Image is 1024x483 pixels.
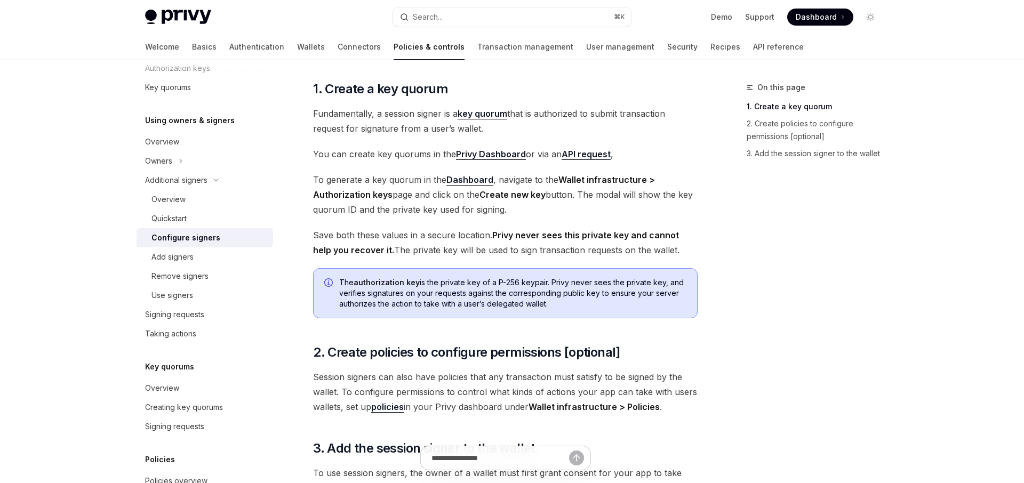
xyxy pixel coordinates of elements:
[137,190,273,209] a: Overview
[313,440,535,457] span: 3. Add the session signer to the wallet
[137,209,273,228] a: Quickstart
[711,12,732,22] a: Demo
[145,360,194,373] h5: Key quorums
[151,193,186,206] div: Overview
[313,228,698,257] span: Save both these values in a secure location. The private key will be used to sign transaction req...
[145,34,179,60] a: Welcome
[145,382,179,395] div: Overview
[192,34,217,60] a: Basics
[145,453,175,466] h5: Policies
[394,34,465,60] a: Policies & controls
[145,81,191,94] div: Key quorums
[145,135,179,148] div: Overview
[747,98,887,115] a: 1. Create a key quorum
[151,289,193,302] div: Use signers
[145,308,204,321] div: Signing requests
[229,34,284,60] a: Authentication
[145,327,196,340] div: Taking actions
[313,172,698,217] span: To generate a key quorum in the , navigate to the page and click on the button. The modal will sh...
[747,145,887,162] a: 3. Add the session signer to the wallet
[393,7,631,27] button: Search...⌘K
[324,278,335,289] svg: Info
[667,34,698,60] a: Security
[354,278,420,287] strong: authorization key
[137,247,273,267] a: Add signers
[338,34,381,60] a: Connectors
[151,270,209,283] div: Remove signers
[479,189,546,200] strong: Create new key
[477,34,573,60] a: Transaction management
[562,149,611,160] a: API request
[529,401,660,412] strong: Wallet infrastructure > Policies
[753,34,804,60] a: API reference
[371,401,404,413] a: policies
[145,10,211,25] img: light logo
[458,108,507,119] a: key quorum
[145,114,235,127] h5: Using owners & signers
[145,420,204,433] div: Signing requests
[151,212,187,225] div: Quickstart
[787,9,853,26] a: Dashboard
[710,34,740,60] a: Recipes
[137,305,273,324] a: Signing requests
[456,149,526,160] a: Privy Dashboard
[446,174,493,186] a: Dashboard
[137,267,273,286] a: Remove signers
[151,231,220,244] div: Configure signers
[339,277,686,309] span: The is the private key of a P-256 keypair. Privy never sees the private key, and verifies signatu...
[313,147,698,162] span: You can create key quorums in the or via an ,
[137,286,273,305] a: Use signers
[137,379,273,398] a: Overview
[586,34,654,60] a: User management
[137,78,273,97] a: Key quorums
[137,417,273,436] a: Signing requests
[137,324,273,343] a: Taking actions
[145,401,223,414] div: Creating key quorums
[137,132,273,151] a: Overview
[757,81,805,94] span: On this page
[137,228,273,247] a: Configure signers
[297,34,325,60] a: Wallets
[145,155,172,167] div: Owners
[313,230,679,255] strong: Privy never sees this private key and cannot help you recover it.
[151,251,194,263] div: Add signers
[747,115,887,145] a: 2. Create policies to configure permissions [optional]
[313,344,620,361] span: 2. Create policies to configure permissions [optional]
[614,13,625,21] span: ⌘ K
[796,12,837,22] span: Dashboard
[313,369,698,414] span: Session signers can also have policies that any transaction must satisfy to be signed by the wall...
[862,9,879,26] button: Toggle dark mode
[313,106,698,136] span: Fundamentally, a session signer is a that is authorized to submit transaction request for signatu...
[569,450,584,465] button: Send message
[413,11,443,23] div: Search...
[313,80,448,98] span: 1. Create a key quorum
[137,398,273,417] a: Creating key quorums
[145,174,207,187] div: Additional signers
[745,12,774,22] a: Support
